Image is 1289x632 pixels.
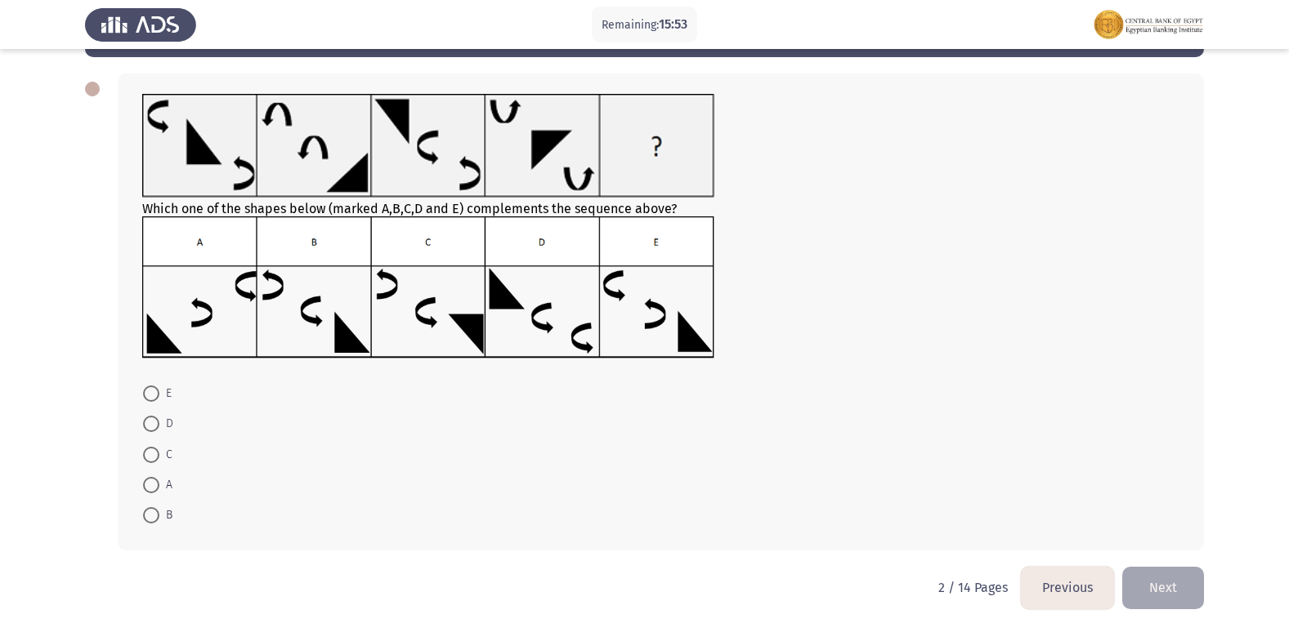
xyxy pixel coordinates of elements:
button: load previous page [1021,567,1114,608]
p: Remaining: [602,15,687,35]
p: 2 / 14 Pages [938,580,1008,595]
img: Assessment logo of ASSESS Focus Assessment (EN) [1093,2,1204,47]
span: E [159,384,172,403]
span: C [159,445,172,465]
img: Assess Talent Management logo [85,2,196,47]
button: load next page [1122,567,1204,608]
img: RAX0075B.png [142,216,714,358]
div: Which one of the shapes below (marked A,B,C,D and E) complements the sequence above? [142,94,1179,362]
span: D [159,414,173,434]
span: 15:53 [659,16,687,32]
span: A [159,475,172,495]
span: B [159,505,172,525]
img: RAX0075A_CAT_2021.png [142,94,714,198]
